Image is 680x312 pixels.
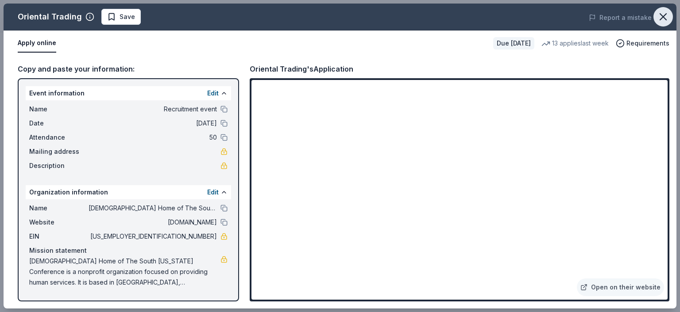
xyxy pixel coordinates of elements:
div: Event information [26,86,231,100]
button: Save [101,9,141,25]
span: [DATE] [89,118,217,129]
span: Recruitment event [89,104,217,114]
div: Due [DATE] [493,37,534,49]
span: Date [29,118,89,129]
a: Open on their website [577,278,664,296]
div: Copy and paste your information: [18,63,239,75]
div: Oriental Trading's Application [250,63,353,75]
span: Website [29,217,89,228]
span: EIN [29,231,89,242]
button: Requirements [616,38,669,49]
button: Edit [207,187,219,198]
span: Name [29,104,89,114]
button: Report a mistake [589,12,652,23]
div: Organization information [26,185,231,199]
span: Description [29,160,89,171]
span: [DOMAIN_NAME] [89,217,217,228]
span: Name [29,203,89,213]
span: [DEMOGRAPHIC_DATA] Home of The South [US_STATE] Conference is a nonprofit organization focused on... [29,256,220,288]
span: [US_EMPLOYER_IDENTIFICATION_NUMBER] [89,231,217,242]
span: 50 [89,132,217,143]
div: Mission statement [29,245,228,256]
span: [DEMOGRAPHIC_DATA] Home of The South [US_STATE] Conference [89,203,217,213]
button: Edit [207,88,219,99]
button: Apply online [18,34,56,53]
span: Attendance [29,132,89,143]
span: Mailing address [29,146,89,157]
div: 13 applies last week [541,38,609,49]
span: Requirements [626,38,669,49]
span: Save [120,11,135,22]
div: Oriental Trading [18,10,82,24]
